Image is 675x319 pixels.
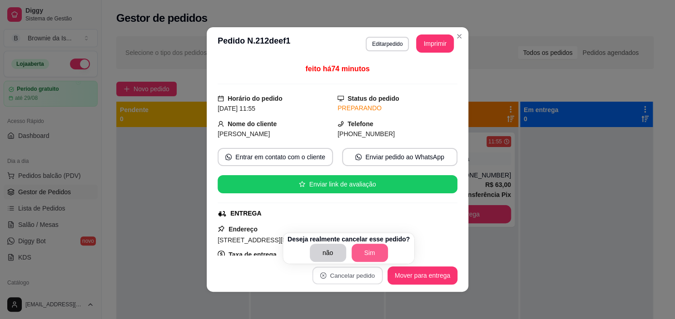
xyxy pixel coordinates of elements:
strong: Endereço [228,226,258,233]
span: desktop [337,95,344,102]
strong: Telefone [347,120,373,128]
h3: Pedido N. 212deef1 [218,34,290,53]
button: starEnviar link de avaliação [218,175,457,193]
span: [DATE] 11:55 [218,105,255,112]
button: whats-appEntrar em contato com o cliente [218,148,333,166]
button: whats-appEnviar pedido ao WhatsApp [342,148,457,166]
button: Editarpedido [366,37,409,51]
span: star [299,181,305,187]
span: calendar [218,95,224,102]
span: dollar [218,250,225,258]
span: [PHONE_NUMBER] [337,130,395,137]
span: user [218,121,224,127]
strong: Taxa de entrega [228,251,277,258]
span: [PERSON_NAME] [218,130,270,137]
span: pushpin [218,225,225,232]
div: ENTREGA [230,209,261,218]
strong: Horário do pedido [228,95,283,102]
button: close-circleCancelar pedido [312,267,382,285]
span: [STREET_ADDRESS][PERSON_NAME] [218,236,333,244]
strong: Nome do cliente [228,120,277,128]
button: Imprimir [416,34,454,53]
button: Close [452,29,467,44]
span: whats-app [225,154,232,160]
span: phone [337,121,344,127]
span: feito há 74 minutos [305,65,369,73]
div: PREPARANDO [337,103,457,113]
p: Deseja realmente cancelar esse pedido? [288,235,410,244]
button: Mover para entrega [387,266,457,285]
span: whats-app [355,154,362,160]
strong: Status do pedido [347,95,399,102]
button: não [310,244,346,262]
button: Sim [352,244,388,262]
span: close-circle [320,272,327,279]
